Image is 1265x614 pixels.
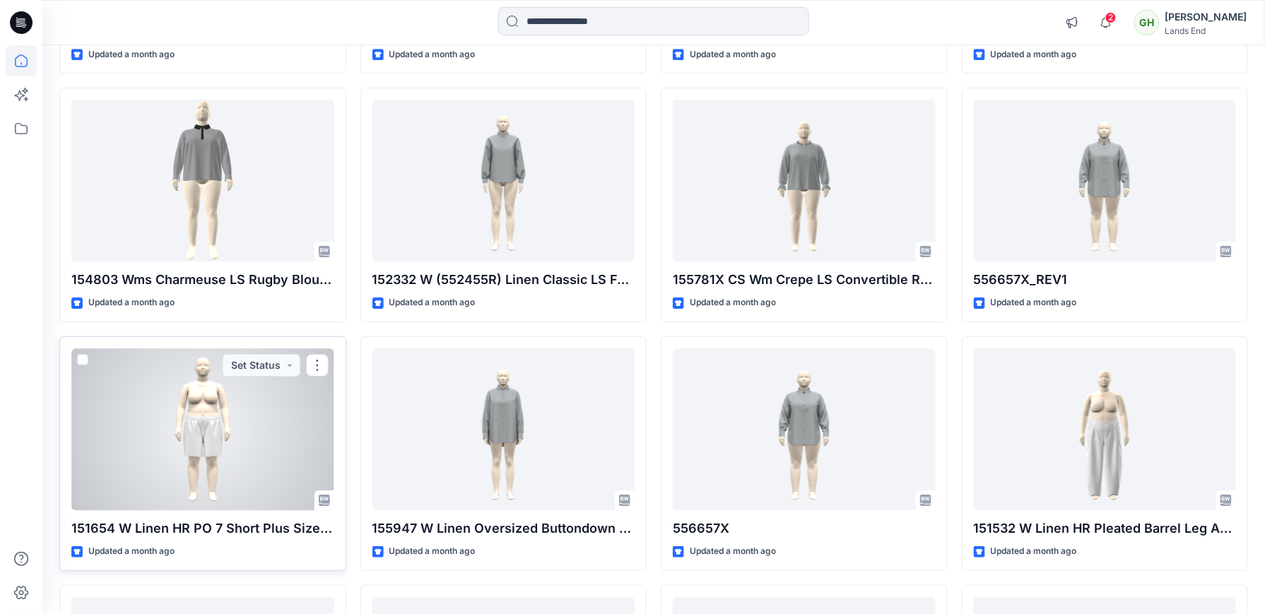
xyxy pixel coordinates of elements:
[974,270,1237,290] p: 556657X_REV1
[1165,8,1247,25] div: [PERSON_NAME]
[71,100,334,261] a: 154803 Wms Charmeuse LS Rugby Blouse (PLUS SIZE) REV1
[389,544,476,559] p: Updated a month ago
[389,295,476,310] p: Updated a month ago
[372,100,635,261] a: 152332 W (552455R) Linen Classic LS Fem Shirt
[372,348,635,510] a: 155947 W Linen Oversized Buttondown Shirt
[673,519,936,538] p: 556657X
[1105,12,1117,23] span: 2
[88,295,175,310] p: Updated a month ago
[991,544,1077,559] p: Updated a month ago
[991,47,1077,62] p: Updated a month ago
[991,295,1077,310] p: Updated a month ago
[71,519,334,538] p: 151654 W Linen HR PO 7 Short Plus Size (551526X)
[673,348,936,510] a: 556657X
[88,544,175,559] p: Updated a month ago
[673,270,936,290] p: 155781X CS Wm Crepe LS Convertible Ruffle Collar Blouse
[71,270,334,290] p: 154803 Wms Charmeuse LS Rugby Blouse (PLUS SIZE) REV1
[690,544,776,559] p: Updated a month ago
[372,519,635,538] p: 155947 W Linen Oversized Buttondown Shirt
[389,47,476,62] p: Updated a month ago
[974,100,1237,261] a: 556657X_REV1
[673,100,936,261] a: 155781X CS Wm Crepe LS Convertible Ruffle Collar Blouse
[88,47,175,62] p: Updated a month ago
[974,348,1237,510] a: 151532 W Linen HR Pleated Barrel Leg Ankle Pant
[974,519,1237,538] p: 151532 W Linen HR Pleated Barrel Leg Ankle Pant
[1165,25,1247,36] div: Lands End
[1134,10,1160,35] div: GH
[71,348,334,510] a: 151654 W Linen HR PO 7 Short Plus Size (551526X)
[690,47,776,62] p: Updated a month ago
[690,295,776,310] p: Updated a month ago
[372,270,635,290] p: 152332 W (552455R) Linen Classic LS Fem Shirt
